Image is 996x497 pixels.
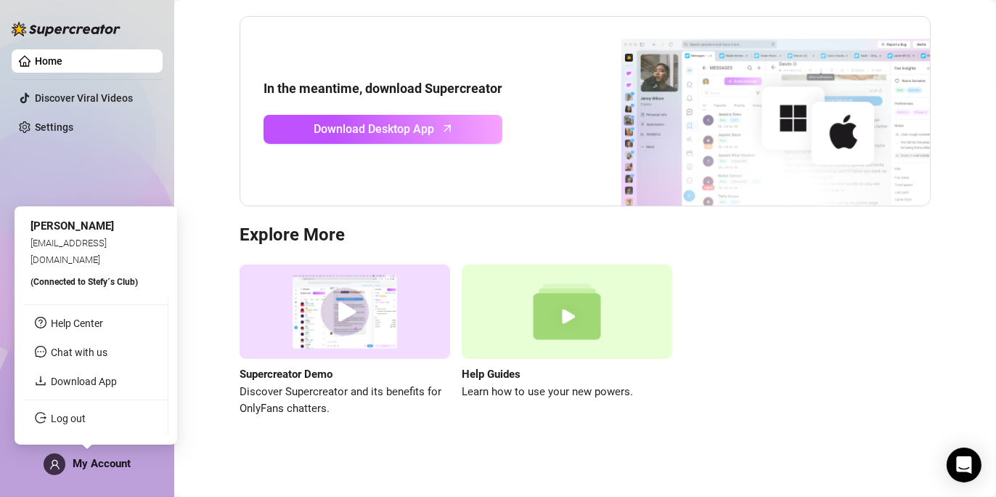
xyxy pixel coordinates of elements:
a: Home [35,55,62,67]
a: Download Desktop Apparrow-up [264,115,502,144]
a: Settings [35,121,73,133]
span: Download Desktop App [314,120,435,138]
strong: Help Guides [462,368,521,381]
strong: In the meantime, download Supercreator [264,81,502,96]
a: Discover Viral Videos [35,92,133,104]
h3: Explore More [240,224,931,247]
a: Log out [51,413,86,424]
img: download app [567,17,930,206]
span: Learn how to use your new powers. [462,384,672,401]
span: My Account [73,457,131,470]
span: [PERSON_NAME] [30,219,114,233]
a: Supercreator DemoDiscover Supercreator and its benefits for OnlyFans chatters. [240,264,450,418]
img: logo-BBDzfeDw.svg [12,22,121,36]
div: Open Intercom Messenger [947,448,981,482]
strong: Supercreator Demo [240,368,332,381]
span: message [35,346,46,357]
span: arrow-up [439,120,456,137]
a: Download App [51,376,117,387]
img: supercreator demo [240,264,450,360]
a: Help Center [51,318,103,329]
span: Discover Supercreator and its benefits for OnlyFans chatters. [240,384,450,418]
img: help guides [462,264,672,360]
span: Chat with us [51,347,107,358]
span: user [49,459,60,470]
span: [EMAIL_ADDRESS][DOMAIN_NAME] [30,238,107,264]
a: Help GuidesLearn how to use your new powers. [462,264,672,418]
span: (Connected to Stefy´s Club ) [30,277,138,287]
li: Log out [23,407,168,430]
